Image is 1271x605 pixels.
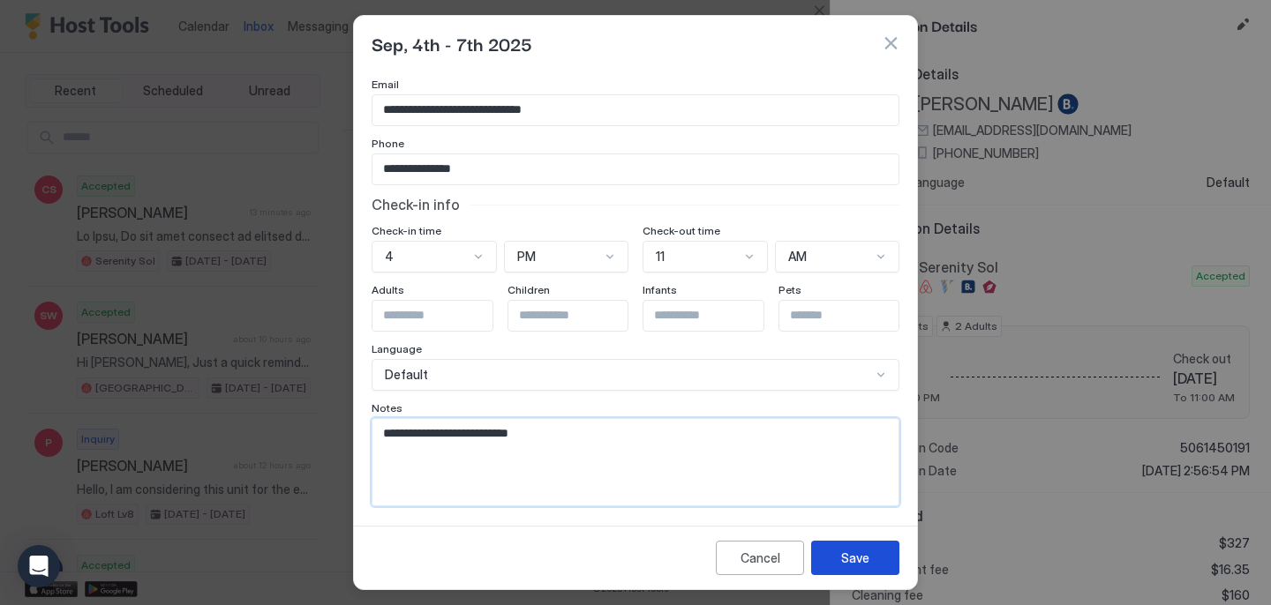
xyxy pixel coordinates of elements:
span: Language [372,342,422,355]
span: Check-in time [372,224,441,237]
textarea: Input Field [372,419,899,505]
span: Check-out time [643,224,720,237]
span: AM [788,249,807,265]
input: Input Field [372,301,517,331]
input: Input Field [372,95,899,125]
button: Save [811,541,899,575]
span: Default [385,367,428,383]
span: Children [508,283,550,296]
span: PM [517,249,536,265]
span: Notes [372,401,402,415]
span: 11 [656,249,665,265]
input: Input Field [643,301,788,331]
span: Infants [643,283,677,296]
span: Pets [778,283,801,296]
span: 4 [385,249,394,265]
input: Input Field [372,154,899,184]
button: Cancel [716,541,804,575]
input: Input Field [779,301,924,331]
div: Cancel [741,549,780,567]
span: Adults [372,283,404,296]
span: Email [372,78,399,91]
div: Save [841,549,869,567]
span: Check-in info [372,196,460,213]
div: Open Intercom Messenger [18,545,60,587]
span: Sep, 4th - 7th 2025 [372,30,532,56]
span: Phone [372,137,404,150]
input: Input Field [508,301,653,331]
